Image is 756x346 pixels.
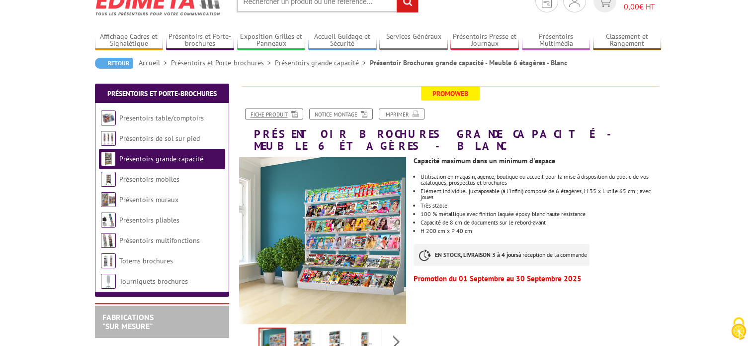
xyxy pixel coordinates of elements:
[119,175,179,184] a: Présentoirs mobiles
[721,312,756,346] button: Cookies (fenêtre modale)
[624,1,662,12] span: € HT
[101,233,116,248] img: Présentoirs multifonctions
[102,312,154,331] a: FABRICATIONS"Sur Mesure"
[420,220,661,226] li: Capacité de 8 cm de documents sur le rebord-avant
[101,131,116,146] img: Présentoirs de sol sur pied
[101,253,116,268] img: Totems brochures
[420,188,661,200] li: Elément individuel juxtaposable (à l'infini) composé de 6 étagères, H 35 x L utile 65 cm ; avec j...
[139,58,171,67] a: Accueil
[119,277,188,286] a: Tourniquets brochures
[101,172,116,187] img: Présentoirs mobiles
[414,244,589,266] p: à réception de la commande
[726,316,751,341] img: Cookies (fenêtre modale)
[95,32,164,49] a: Affichage Cadres et Signalétique
[420,211,661,217] li: 100 % métallique avec finition laquée époxy blanc haute résistance
[119,216,179,225] a: Présentoirs pliables
[379,109,424,119] a: Imprimer
[119,256,173,265] a: Totems brochures
[95,58,133,69] a: Retour
[370,58,567,68] li: Présentoir Brochures grande capacité - Meuble 6 étagères - Blanc
[420,203,661,209] li: Très stable
[309,109,373,119] a: Notice Montage
[107,89,217,98] a: Présentoirs et Porte-brochures
[379,32,448,49] a: Services Généraux
[101,213,116,228] img: Présentoirs pliables
[522,32,590,49] a: Présentoirs Multimédia
[308,32,377,49] a: Accueil Guidage et Sécurité
[119,154,203,163] a: Présentoirs grande capacité
[624,1,639,11] span: 0,00
[245,109,303,119] a: Fiche produit
[101,111,116,125] img: Présentoirs table/comptoirs
[119,195,178,204] a: Présentoirs muraux
[275,58,370,67] a: Présentoirs grande capacité
[237,32,306,49] a: Exposition Grilles et Panneaux
[119,236,200,245] a: Présentoirs multifonctions
[593,32,662,49] a: Classement et Rangement
[414,156,555,165] strong: Capacité maximum dans un minimum d'espace
[171,58,275,67] a: Présentoirs et Porte-brochures
[239,157,407,324] img: 12963j2_grande_etagere_situation.jpg
[119,134,200,143] a: Présentoirs de sol sur pied
[420,174,661,186] li: Utilisation en magasin, agence, boutique ou accueil pour la mise à disposition du public de vos c...
[101,192,116,207] img: Présentoirs muraux
[420,228,661,234] p: H 200 cm x P 40 cm
[414,276,661,282] p: Promotion du 01 Septembre au 30 Septembre 2025
[101,274,116,289] img: Tourniquets brochures
[421,87,480,101] span: Promoweb
[435,251,518,258] strong: EN STOCK, LIVRAISON 3 à 4 jours
[119,114,204,122] a: Présentoirs table/comptoirs
[166,32,235,49] a: Présentoirs et Porte-brochures
[450,32,519,49] a: Présentoirs Presse et Journaux
[101,151,116,166] img: Présentoirs grande capacité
